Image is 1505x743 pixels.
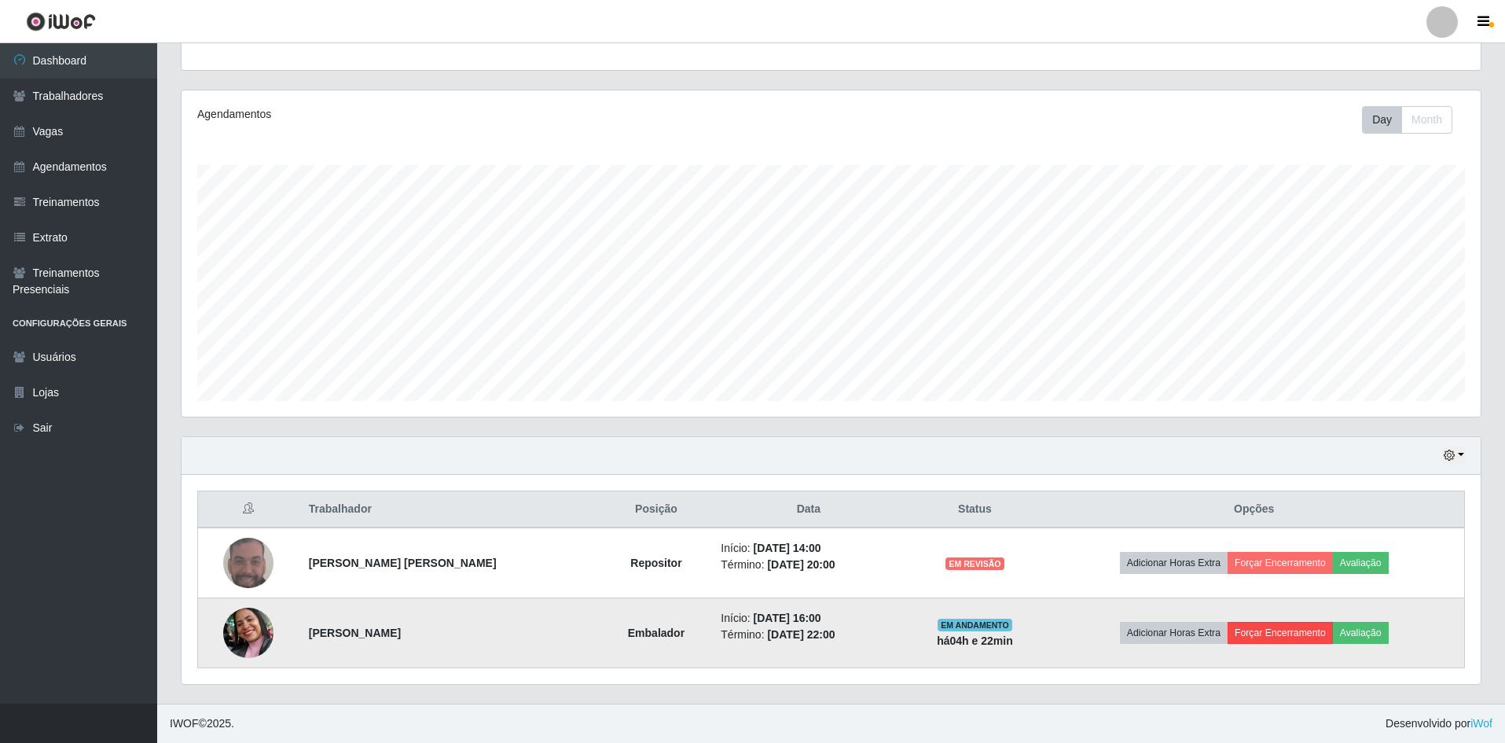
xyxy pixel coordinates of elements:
[628,627,685,639] strong: Embalador
[1362,106,1452,134] div: First group
[1333,552,1389,574] button: Avaliação
[1044,491,1464,528] th: Opções
[309,627,401,639] strong: [PERSON_NAME]
[1386,715,1492,732] span: Desenvolvido por
[1401,106,1452,134] button: Month
[170,717,199,730] span: IWOF
[1362,106,1402,134] button: Day
[1120,552,1228,574] button: Adicionar Horas Extra
[905,491,1044,528] th: Status
[630,557,681,569] strong: Repositor
[754,542,821,554] time: [DATE] 14:00
[1120,622,1228,644] button: Adicionar Horas Extra
[1362,106,1465,134] div: Toolbar with button groups
[197,106,712,123] div: Agendamentos
[1228,622,1333,644] button: Forçar Encerramento
[309,557,497,569] strong: [PERSON_NAME] [PERSON_NAME]
[721,540,896,557] li: Início:
[711,491,905,528] th: Data
[1228,552,1333,574] button: Forçar Encerramento
[767,628,835,641] time: [DATE] 22:00
[1470,717,1492,730] a: iWof
[223,538,273,587] img: 1756062296838.jpeg
[170,715,234,732] span: © 2025 .
[754,612,821,624] time: [DATE] 16:00
[601,491,712,528] th: Posição
[26,12,96,31] img: CoreUI Logo
[937,634,1013,647] strong: há 04 h e 22 min
[299,491,601,528] th: Trabalhador
[1333,622,1389,644] button: Avaliação
[945,557,1004,570] span: EM REVISÃO
[721,610,896,627] li: Início:
[767,558,835,571] time: [DATE] 20:00
[938,619,1012,631] span: EM ANDAMENTO
[721,627,896,643] li: Término:
[721,557,896,573] li: Término:
[223,588,273,678] img: 1756305018782.jpeg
